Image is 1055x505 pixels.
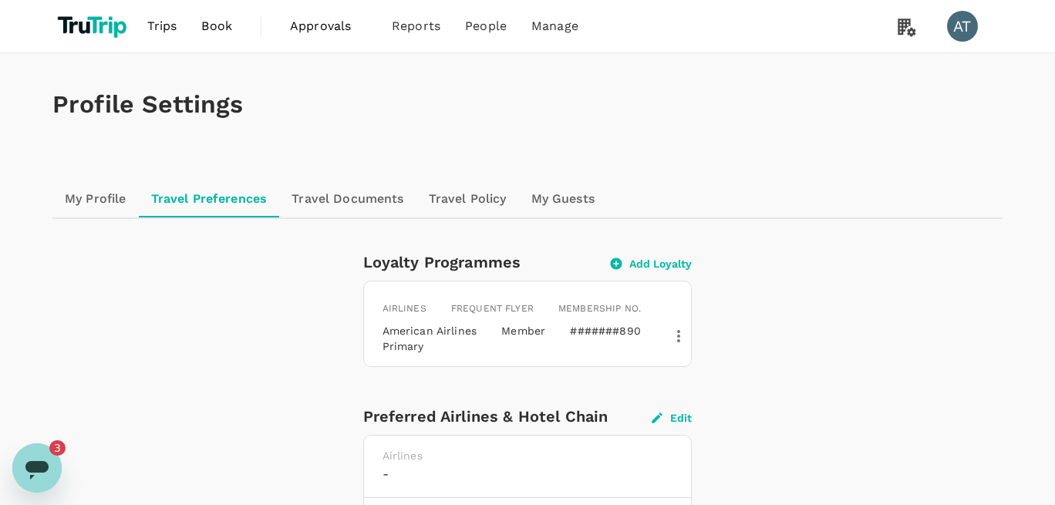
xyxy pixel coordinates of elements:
span: Reports [392,17,440,35]
p: Airlines [383,448,673,463]
iframe: Button to launch messaging window, 3 unread messages [12,443,62,493]
span: People [465,17,507,35]
div: AT [947,11,978,42]
div: #######890 [570,323,641,338]
a: Travel Policy [416,180,519,217]
div: Preferred Airlines & Hotel Chain [363,404,652,429]
h1: Profile Settings [52,90,1003,119]
span: Primary [383,340,424,352]
div: American Airlines [383,323,477,354]
a: Travel Documents [279,180,416,217]
h6: - [383,463,673,485]
button: Add Loyalty [611,257,692,271]
span: Approvals [290,17,367,35]
iframe: Number of unread messages [49,440,80,456]
span: Airlines [383,303,426,314]
span: Book [201,17,232,35]
div: Loyalty Programmes [363,250,599,274]
span: Frequent flyer [451,303,534,314]
a: My Profile [52,180,139,217]
img: TruTrip logo [52,9,135,43]
a: Travel Preferences [139,180,280,217]
span: Manage [531,17,578,35]
span: Trips [147,17,177,35]
span: Membership No. [558,303,641,314]
a: My Guests [519,180,607,217]
button: Edit [652,411,692,425]
div: Member [501,323,545,338]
